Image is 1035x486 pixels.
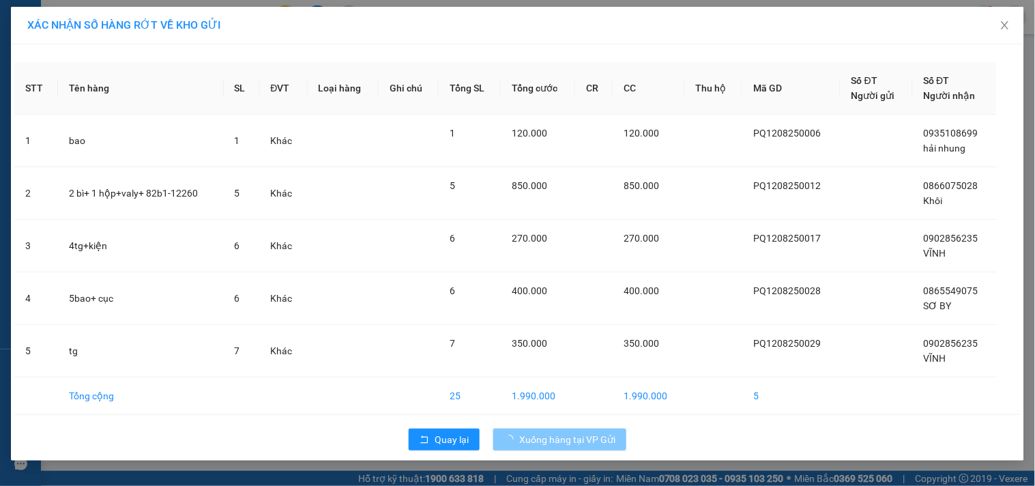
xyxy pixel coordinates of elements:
span: PQ1208250029 [753,338,821,349]
th: Tổng cước [501,62,575,115]
td: Khác [259,325,307,377]
th: SL [224,62,260,115]
span: 1 [450,128,455,139]
span: 6 [235,293,240,304]
span: Xuống hàng tại VP Gửi [519,432,615,447]
span: 5 [450,180,455,191]
td: Tổng cộng [58,377,224,415]
th: Tổng SL [439,62,501,115]
span: PQ1208250017 [753,233,821,244]
span: loading [504,435,519,444]
span: Số ĐT [924,75,950,86]
span: VĨNH [924,353,946,364]
th: Loại hàng [308,62,379,115]
span: 6 [235,240,240,251]
button: Xuống hàng tại VP Gửi [493,429,626,451]
span: SƠ BY [924,300,952,311]
span: 400.000 [624,285,659,296]
th: ĐVT [259,62,307,115]
span: 270.000 [512,233,547,244]
span: 6 [450,233,455,244]
span: 7 [450,338,455,349]
span: 270.000 [624,233,659,244]
th: Tên hàng [58,62,224,115]
td: bao [58,115,224,167]
td: Khác [259,115,307,167]
td: 1.990.000 [501,377,575,415]
span: 6 [450,285,455,296]
td: 1.990.000 [613,377,685,415]
span: PQ1208250012 [753,180,821,191]
span: rollback [420,435,429,446]
td: 2 [14,167,58,220]
span: 1 [235,135,240,146]
td: 4 [14,272,58,325]
span: Quay lại [435,432,469,447]
span: PQ1208250006 [753,128,821,139]
span: 0902856235 [924,233,978,244]
td: Khác [259,167,307,220]
span: 350.000 [512,338,547,349]
span: 120.000 [624,128,659,139]
button: rollbackQuay lại [409,429,480,451]
span: 0865549075 [924,285,978,296]
span: 120.000 [512,128,547,139]
span: Số ĐT [851,75,877,86]
td: 1 [14,115,58,167]
span: hải nhung [924,143,966,154]
td: Khác [259,272,307,325]
td: tg [58,325,224,377]
span: 0902856235 [924,338,978,349]
span: 0866075028 [924,180,978,191]
span: 0935108699 [924,128,978,139]
th: Mã GD [742,62,841,115]
td: 2 bì+ 1 hộp+valy+ 82b1-12260 [58,167,224,220]
td: 5bao+ cục [58,272,224,325]
span: VĨNH [924,248,946,259]
td: 25 [439,377,501,415]
span: 400.000 [512,285,547,296]
td: 5 [14,325,58,377]
td: 4tg+kiện [58,220,224,272]
th: Thu hộ [685,62,743,115]
span: 5 [235,188,240,199]
span: Người nhận [924,90,976,101]
span: Khôi [924,195,943,206]
span: Người gửi [851,90,895,101]
span: close [1000,20,1010,31]
th: CR [575,62,613,115]
th: STT [14,62,58,115]
span: PQ1208250028 [753,285,821,296]
span: 7 [235,345,240,356]
th: CC [613,62,685,115]
td: Khác [259,220,307,272]
th: Ghi chú [379,62,439,115]
span: XÁC NHẬN SỐ HÀNG RỚT VỀ KHO GỬI [27,18,221,31]
span: 350.000 [624,338,659,349]
span: 850.000 [512,180,547,191]
button: Close [986,7,1024,45]
td: 5 [742,377,841,415]
span: 850.000 [624,180,659,191]
td: 3 [14,220,58,272]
